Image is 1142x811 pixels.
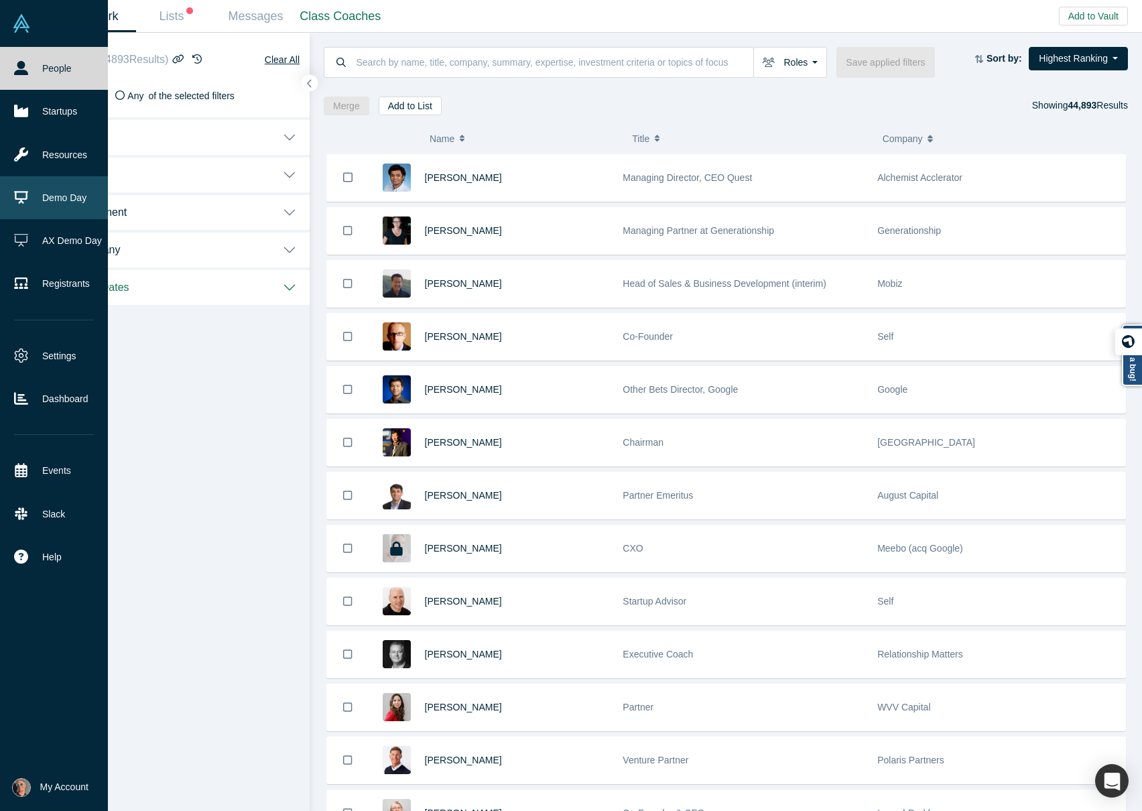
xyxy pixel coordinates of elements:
button: Bookmark [327,154,369,201]
button: Name [430,125,618,153]
button: Bookmark [327,367,369,413]
a: [PERSON_NAME] [425,649,502,660]
img: Gary Swart's Profile Image [383,746,411,774]
strong: Sort by: [987,53,1022,64]
span: Filters [66,52,168,68]
span: Any [127,90,143,101]
div: Satisfy of the selected filters [52,89,300,103]
span: Other Bets Director, Google [623,384,738,395]
button: Investment [42,192,310,230]
div: Showing [1032,97,1128,115]
button: Bookmark [327,631,369,678]
a: [PERSON_NAME] [425,278,502,289]
a: [PERSON_NAME] [425,331,502,342]
button: Roles [753,47,827,78]
span: Name [430,125,454,153]
span: Partner [623,702,653,712]
span: [PERSON_NAME] [425,490,502,501]
button: Bookmark [327,578,369,625]
a: [PERSON_NAME] [425,596,502,607]
button: Bookmark [327,420,369,466]
a: [PERSON_NAME] [425,225,502,236]
span: Title [632,125,649,153]
span: Self [877,331,893,342]
img: Danielle D'Agostaro's Profile Image [383,693,411,721]
button: Merge [324,97,369,115]
span: Relationship Matters [877,649,963,660]
button: Title [632,125,868,153]
button: Bookmark [327,684,369,731]
button: Save applied filters [836,47,934,78]
button: Company [883,125,1119,153]
button: People [42,155,310,192]
a: [PERSON_NAME] [425,543,502,554]
img: Timothy Chou's Profile Image [383,428,411,456]
button: Bookmark [327,208,369,254]
span: [GEOGRAPHIC_DATA] [877,437,975,448]
span: Managing Director, CEO Quest [623,172,752,183]
span: Startup Advisor [623,596,686,607]
a: [PERSON_NAME] [425,437,502,448]
span: Venture Partner [623,755,688,765]
span: August Capital [877,490,938,501]
a: Lists [136,1,216,32]
span: WVV Capital [877,702,930,712]
a: [PERSON_NAME] [425,384,502,395]
span: Chairman [623,437,663,448]
span: Generationship [877,225,941,236]
span: Results [1068,100,1128,111]
button: Bookmark [327,473,369,519]
span: Meebo (acq Google) [877,543,963,554]
span: Co-Founder [623,331,673,342]
strong: 44,893 [1068,100,1096,111]
span: CXO [623,543,643,554]
button: Add to Vault [1059,7,1128,25]
button: Add to List [379,97,442,115]
span: Head of Sales & Business Development (interim) [623,278,826,289]
img: Steven Kan's Profile Image [383,375,411,403]
img: Laurent Rains's Account [12,778,31,797]
img: Robert Winder's Profile Image [383,322,411,351]
a: Class Coaches [296,1,385,32]
span: Polaris Partners [877,755,944,765]
a: Report a bug! [1122,324,1142,386]
a: [PERSON_NAME] [425,702,502,712]
span: Self [877,596,893,607]
button: Roles [42,117,310,155]
img: Gnani Palanikumar's Profile Image [383,164,411,192]
span: ( 44893 Results) [96,54,169,65]
span: Google [877,384,907,395]
button: Bookmark [327,261,369,307]
a: [PERSON_NAME] [425,755,502,765]
button: Bookmark [327,525,369,572]
span: Company [883,125,923,153]
span: Mobiz [877,278,902,289]
input: Search by name, title, company, summary, expertise, investment criteria or topics of focus [355,46,754,78]
img: Carl Orthlieb's Profile Image [383,640,411,668]
button: Company [42,230,310,267]
span: Partner Emeritus [623,490,693,501]
a: [PERSON_NAME] [425,172,502,183]
img: Rachel Chalmers's Profile Image [383,216,411,245]
span: Managing Partner at Generationship [623,225,774,236]
span: Help [42,550,62,564]
img: Vivek Mehra's Profile Image [383,481,411,509]
button: Vault Dates [42,267,310,305]
img: Adam Frankl's Profile Image [383,587,411,615]
span: Alchemist Acclerator [877,172,962,183]
button: Clear All [264,52,300,68]
a: Messages [216,1,296,32]
span: Executive Coach [623,649,693,660]
img: Alchemist Vault Logo [12,14,31,33]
